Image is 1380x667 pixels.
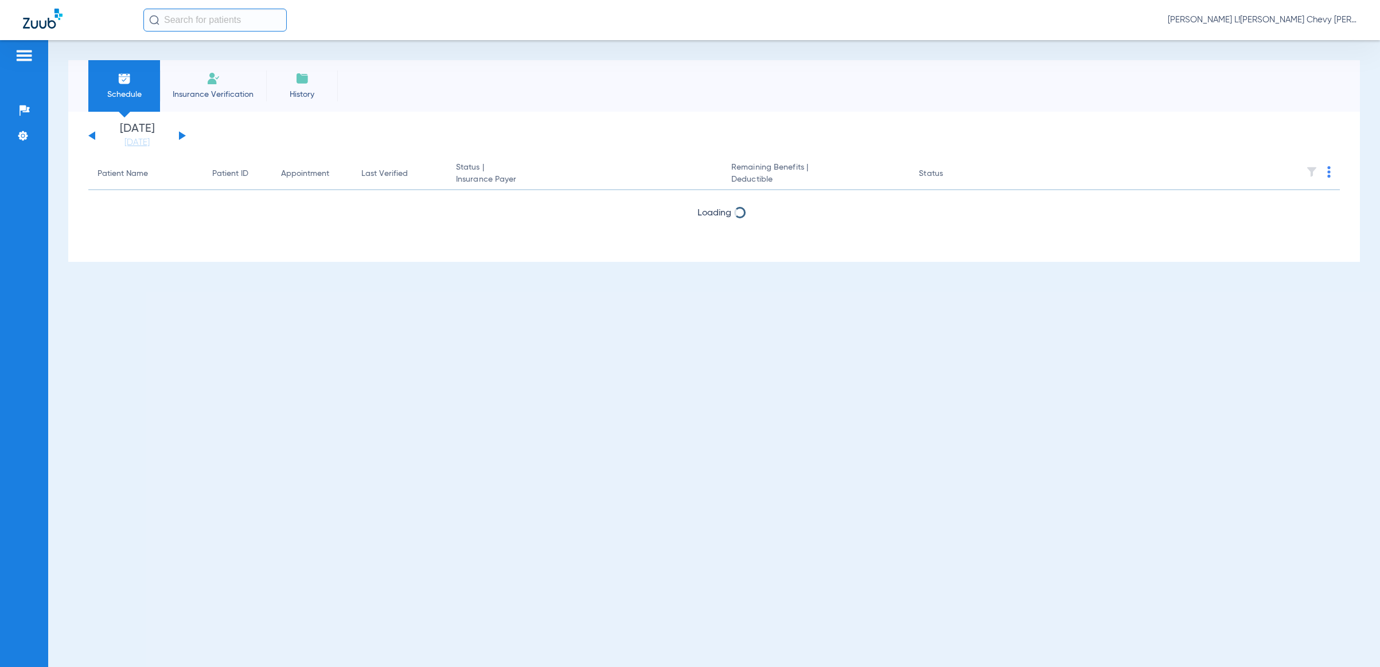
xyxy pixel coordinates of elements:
img: History [295,72,309,85]
th: Status [910,158,987,190]
div: Patient ID [212,168,263,180]
img: Manual Insurance Verification [206,72,220,85]
img: Schedule [118,72,131,85]
div: Patient Name [98,168,194,180]
img: group-dot-blue.svg [1327,166,1331,178]
li: [DATE] [103,123,171,148]
span: [PERSON_NAME] L![PERSON_NAME] Chevy [PERSON_NAME] DDS., INC. [1168,14,1357,26]
div: Last Verified [361,168,438,180]
span: Insurance Payer [456,174,713,186]
div: Appointment [281,168,343,180]
img: Search Icon [149,15,159,25]
img: Zuub Logo [23,9,63,29]
th: Remaining Benefits | [722,158,910,190]
img: hamburger-icon [15,49,33,62]
div: Last Verified [361,168,408,180]
span: Insurance Verification [169,89,258,100]
div: Patient ID [212,168,248,180]
span: History [275,89,329,100]
span: Schedule [97,89,151,100]
span: Deductible [731,174,900,186]
img: filter.svg [1306,166,1317,178]
div: Patient Name [98,168,148,180]
input: Search for patients [143,9,287,32]
span: Loading [697,209,731,218]
div: Appointment [281,168,329,180]
th: Status | [447,158,722,190]
a: [DATE] [103,137,171,148]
